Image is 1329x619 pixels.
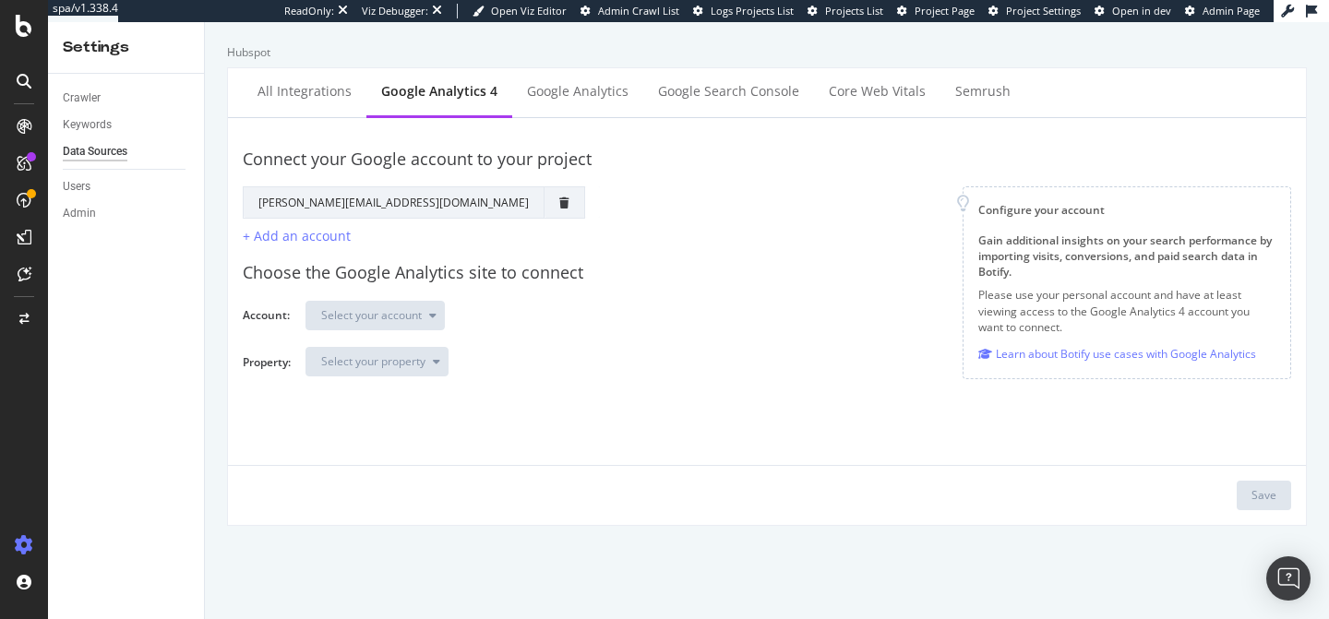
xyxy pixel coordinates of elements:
a: Admin Page [1185,4,1260,18]
div: + Add an account [243,227,351,244]
div: Crawler [63,89,101,108]
div: Google Search Console [658,82,799,101]
div: Google Analytics [527,82,629,101]
div: Core Web Vitals [829,82,926,101]
div: Admin [63,204,96,223]
div: Semrush [955,82,1011,101]
a: Open Viz Editor [473,4,567,18]
label: Account: [243,307,291,327]
div: Gain additional insights on your search performance by importing visits, conversions, and paid se... [978,232,1275,280]
div: ReadOnly: [284,4,334,18]
div: Open Intercom Messenger [1266,556,1311,601]
div: Connect your Google account to your project [243,148,1291,172]
td: [PERSON_NAME][EMAIL_ADDRESS][DOMAIN_NAME] [244,186,545,218]
a: Admin Crawl List [581,4,679,18]
span: Open in dev [1112,4,1171,18]
a: Users [63,177,191,196]
div: Select your property [321,356,425,367]
a: Logs Projects List [693,4,794,18]
a: Learn about Botify use cases with Google Analytics [978,344,1256,363]
a: Project Page [897,4,975,18]
div: trash [559,197,569,208]
span: Project Settings [1006,4,1081,18]
a: Keywords [63,115,191,135]
a: Project Settings [988,4,1081,18]
div: Hubspot [227,44,1307,60]
span: Logs Projects List [711,4,794,18]
span: Projects List [825,4,883,18]
button: Save [1237,481,1291,510]
div: Data Sources [63,142,127,161]
button: + Add an account [243,226,351,246]
a: Open in dev [1095,4,1171,18]
a: Projects List [808,4,883,18]
div: Keywords [63,115,112,135]
a: Crawler [63,89,191,108]
div: Users [63,177,90,196]
div: Settings [63,37,189,58]
span: Admin Crawl List [598,4,679,18]
div: Viz Debugger: [362,4,428,18]
div: Google Analytics 4 [381,82,497,101]
button: Select your account [305,301,445,330]
label: Property: [243,354,291,387]
p: Please use your personal account and have at least viewing access to the Google Analytics 4 accou... [978,287,1275,334]
span: Admin Page [1203,4,1260,18]
button: Select your property [305,347,449,376]
a: Data Sources [63,142,191,161]
div: Select your account [321,310,422,321]
span: Open Viz Editor [491,4,567,18]
div: Save [1251,487,1276,503]
div: Choose the Google Analytics site to connect [243,261,1291,285]
a: Admin [63,204,191,223]
div: All integrations [257,82,352,101]
div: Configure your account [978,202,1275,218]
span: Project Page [915,4,975,18]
